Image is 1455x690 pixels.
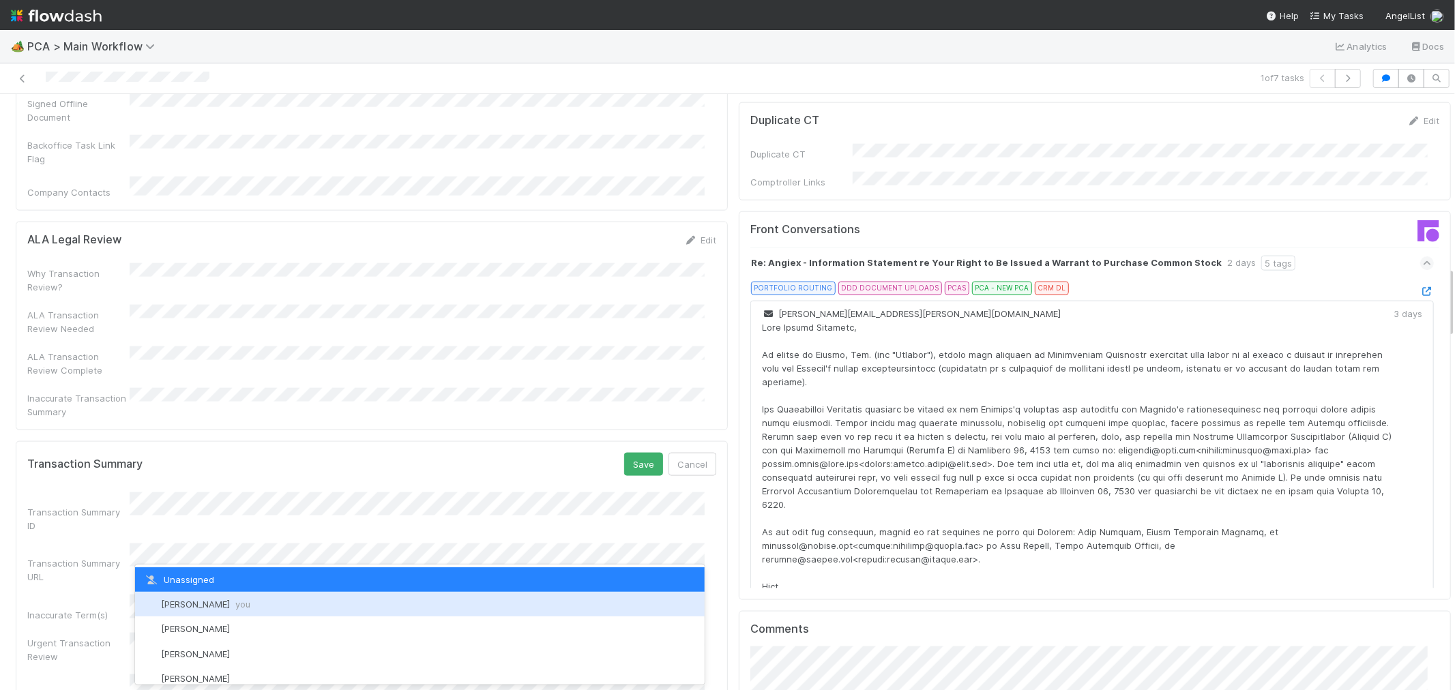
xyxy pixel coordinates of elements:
[1227,256,1256,271] div: 2 days
[11,40,25,52] span: 🏕️
[143,672,157,686] img: avatar_55c8bf04-bdf8-4706-8388-4c62d4787457.png
[1409,38,1444,55] a: Docs
[1266,9,1299,22] div: Help
[750,114,819,127] h5: Duplicate CT
[27,556,130,584] div: Transaction Summary URL
[143,597,157,611] img: avatar_cbf6e7c1-1692-464b-bc1b-b8582b2cbdce.png
[11,4,102,27] img: logo-inverted-e16ddd16eac7371096b0.svg
[1430,10,1444,23] img: avatar_cbf6e7c1-1692-464b-bc1b-b8582b2cbdce.png
[684,235,716,245] a: Edit
[27,350,130,377] div: ALA Transaction Review Complete
[27,391,130,419] div: Inaccurate Transaction Summary
[1310,9,1364,22] a: My Tasks
[750,175,853,189] div: Comptroller Links
[945,282,969,295] div: PCAS
[161,673,230,684] span: [PERSON_NAME]
[161,623,230,634] span: [PERSON_NAME]
[1035,282,1069,295] div: CRM DL
[750,622,1439,636] h5: Comments
[750,147,853,161] div: Duplicate CT
[27,308,130,335] div: ALA Transaction Review Needed
[27,505,130,532] div: Transaction Summary ID
[27,608,130,622] div: Inaccurate Term(s)
[1310,10,1364,21] span: My Tasks
[750,223,1085,237] h5: Front Conversations
[235,599,250,610] span: you
[1334,38,1387,55] a: Analytics
[624,453,663,476] button: Save
[161,648,230,659] span: [PERSON_NAME]
[762,308,1061,319] span: [PERSON_NAME][EMAIL_ADDRESS][PERSON_NAME][DOMAIN_NAME]
[751,256,1222,271] strong: Re: Angiex - Information Statement re Your Right to Be Issued a Warrant to Purchase Common Stock
[27,267,130,294] div: Why Transaction Review?
[27,185,130,199] div: Company Contacts
[143,622,157,636] img: avatar_55a2f090-1307-4765-93b4-f04da16234ba.png
[1261,71,1304,85] span: 1 of 7 tasks
[27,233,121,247] h5: ALA Legal Review
[1385,10,1425,21] span: AngelList
[668,453,716,476] button: Cancel
[161,599,250,610] span: [PERSON_NAME]
[27,636,130,663] div: Urgent Transaction Review
[143,574,214,585] span: Unassigned
[27,40,162,53] span: PCA > Main Workflow
[1417,220,1439,242] img: front-logo-b4b721b83371efbadf0a.svg
[1407,115,1439,126] a: Edit
[27,138,130,166] div: Backoffice Task Link Flag
[838,282,942,295] div: DDD DOCUMENT UPLOADS
[27,457,143,471] h5: Transaction Summary
[751,282,836,295] div: PORTFOLIO ROUTING
[143,647,157,661] img: avatar_1d14498f-6309-4f08-8780-588779e5ce37.png
[1394,307,1422,320] div: 3 days
[1261,256,1295,271] div: 5 tags
[972,282,1032,295] div: PCA - NEW PCA
[27,97,130,124] div: Signed Offline Document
